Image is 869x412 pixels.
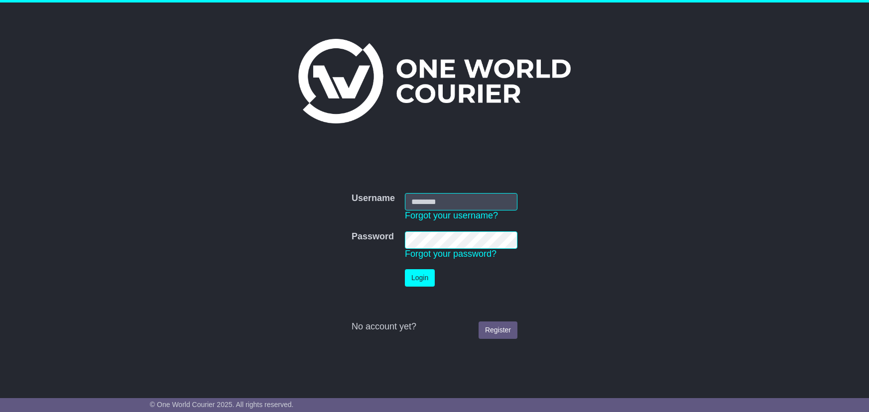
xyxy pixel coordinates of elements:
[405,249,497,259] a: Forgot your password?
[352,193,395,204] label: Username
[352,321,517,332] div: No account yet?
[150,401,294,409] span: © One World Courier 2025. All rights reserved.
[352,231,394,242] label: Password
[405,269,435,287] button: Login
[479,321,517,339] a: Register
[405,210,498,220] a: Forgot your username?
[298,39,570,123] img: One World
